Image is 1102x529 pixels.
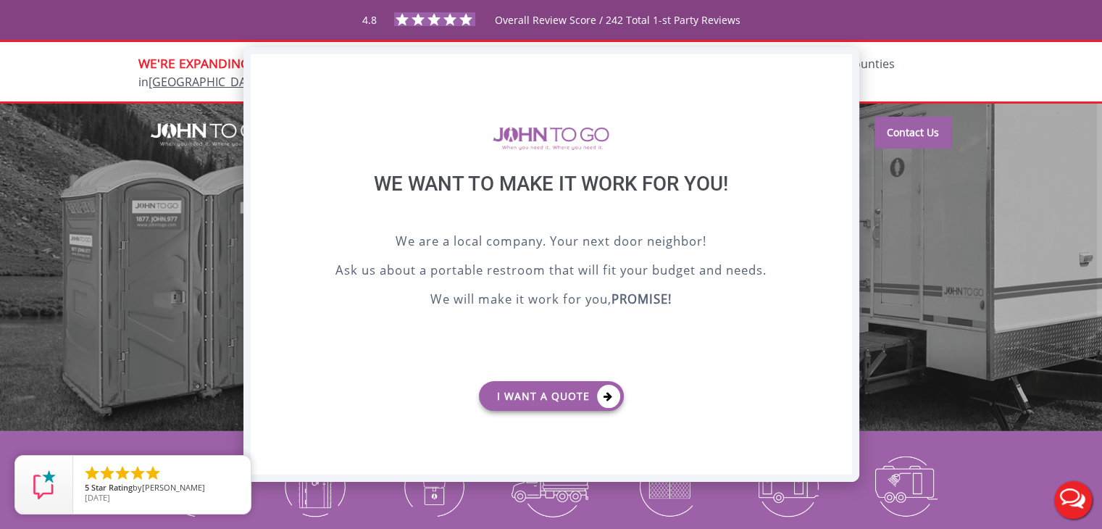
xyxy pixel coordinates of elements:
p: We are a local company. Your next door neighbor! [287,232,816,254]
span: 5 [85,482,89,493]
span: [DATE] [85,492,110,503]
li:  [99,465,116,482]
li:  [144,465,162,482]
div: We want to make it work for you! [287,172,816,232]
span: [PERSON_NAME] [142,482,205,493]
li:  [83,465,101,482]
b: PROMISE! [611,291,672,307]
img: logo of viptogo [493,127,609,150]
li:  [129,465,146,482]
span: Star Rating [91,482,133,493]
span: by [85,483,239,493]
li:  [114,465,131,482]
p: We will make it work for you, [287,290,816,312]
p: Ask us about a portable restroom that will fit your budget and needs. [287,261,816,283]
img: Review Rating [30,470,59,499]
button: Live Chat [1044,471,1102,529]
a: I want a Quote [479,381,624,411]
div: X [829,54,851,79]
